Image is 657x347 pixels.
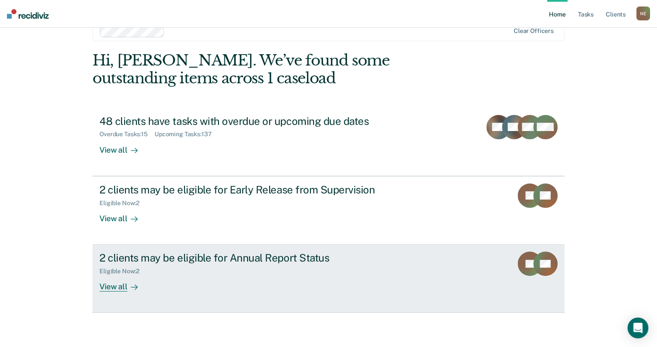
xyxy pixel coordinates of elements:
[92,245,565,313] a: 2 clients may be eligible for Annual Report StatusEligible Now:2View all
[99,183,404,196] div: 2 clients may be eligible for Early Release from Supervision
[99,200,146,207] div: Eligible Now : 2
[92,52,470,87] div: Hi, [PERSON_NAME]. We’ve found some outstanding items across 1 caseload
[7,9,49,19] img: Recidiviz
[92,176,565,245] a: 2 clients may be eligible for Early Release from SupervisionEligible Now:2View all
[99,252,404,264] div: 2 clients may be eligible for Annual Report Status
[155,131,219,138] div: Upcoming Tasks : 137
[99,131,155,138] div: Overdue Tasks : 15
[636,7,650,20] button: NE
[99,268,146,275] div: Eligible Now : 2
[636,7,650,20] div: N E
[92,108,565,176] a: 48 clients have tasks with overdue or upcoming due datesOverdue Tasks:15Upcoming Tasks:137View all
[99,206,148,223] div: View all
[514,27,554,35] div: Clear officers
[99,275,148,292] div: View all
[627,318,648,338] div: Open Intercom Messenger
[99,138,148,155] div: View all
[99,115,404,128] div: 48 clients have tasks with overdue or upcoming due dates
